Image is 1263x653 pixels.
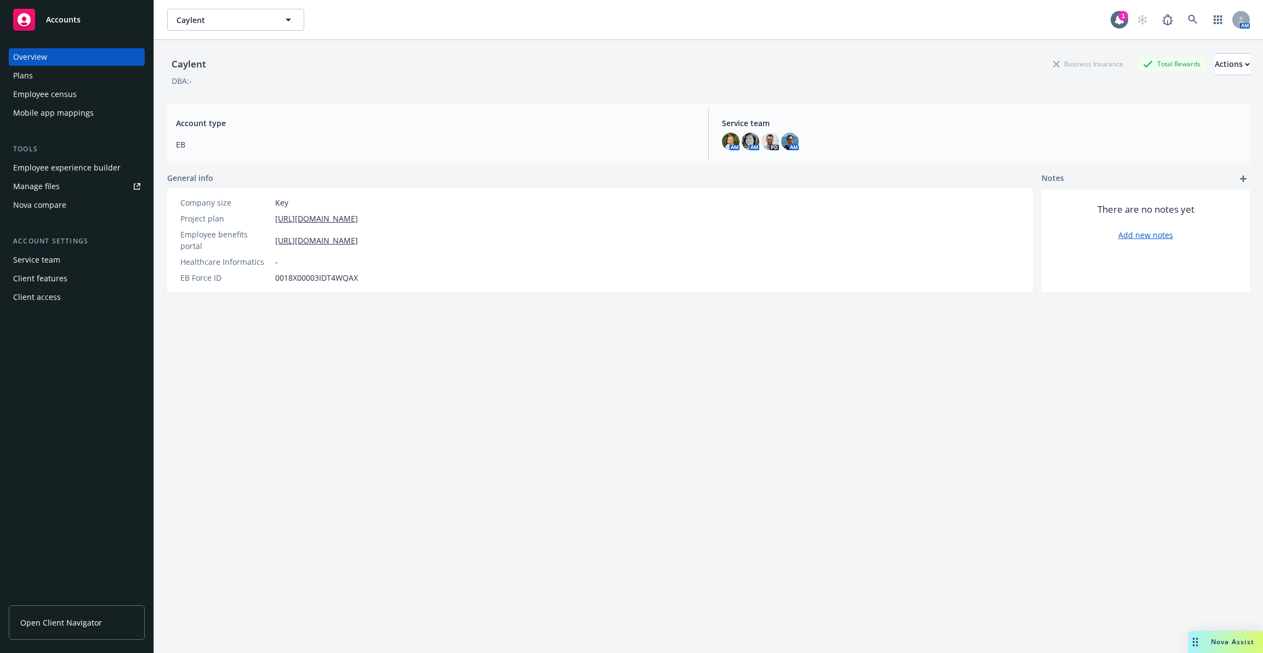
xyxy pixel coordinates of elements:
span: Caylent [177,14,271,26]
div: 1 [1118,11,1128,21]
div: Plans [13,67,33,84]
a: Report a Bug [1157,9,1179,31]
a: Accounts [9,4,145,35]
div: Nova compare [13,196,66,214]
a: Manage files [9,178,145,195]
a: Plans [9,67,145,84]
div: Caylent [167,57,210,71]
span: Notes [1042,172,1064,185]
div: Employee census [13,86,77,103]
a: Search [1182,9,1204,31]
a: Mobile app mappings [9,104,145,122]
span: General info [167,172,213,184]
div: Tools [9,144,145,155]
div: Drag to move [1188,631,1202,653]
div: Client features [13,270,67,287]
a: add [1237,172,1250,185]
div: Employee experience builder [13,159,121,177]
span: EB [176,139,695,150]
button: Actions [1215,53,1250,75]
span: - [275,256,278,268]
div: Mobile app mappings [13,104,94,122]
a: Start snowing [1131,9,1153,31]
span: 0018X00003IDT4WQAX [275,272,358,283]
span: There are no notes yet [1097,203,1194,216]
a: Client access [9,288,145,306]
div: Manage files [13,178,60,195]
a: Client features [9,270,145,287]
a: [URL][DOMAIN_NAME] [275,235,358,246]
a: Switch app [1207,9,1229,31]
div: Employee benefits portal [180,229,271,252]
img: photo [761,133,779,150]
div: DBA: - [172,75,192,87]
div: Healthcare Informatics [180,256,271,268]
button: Nova Assist [1188,631,1263,653]
div: Client access [13,288,61,306]
div: EB Force ID [180,272,271,283]
span: Key [275,197,288,208]
span: Accounts [46,15,81,24]
div: Business Insurance [1048,57,1129,71]
div: Actions [1215,54,1250,75]
span: Account type [176,117,695,129]
div: Account settings [9,236,145,247]
img: photo [742,133,759,150]
div: Project plan [180,213,271,224]
span: Open Client Navigator [20,617,102,628]
span: Nova Assist [1211,637,1254,646]
a: Overview [9,48,145,66]
a: Employee experience builder [9,159,145,177]
div: Service team [13,251,60,269]
div: Total Rewards [1137,57,1206,71]
button: Caylent [167,9,304,31]
a: Add new notes [1118,229,1173,241]
a: [URL][DOMAIN_NAME] [275,213,358,224]
div: Overview [13,48,47,66]
div: Company size [180,197,271,208]
img: photo [781,133,799,150]
a: Nova compare [9,196,145,214]
a: Service team [9,251,145,269]
img: photo [722,133,739,150]
span: Service team [722,117,1241,129]
a: Employee census [9,86,145,103]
